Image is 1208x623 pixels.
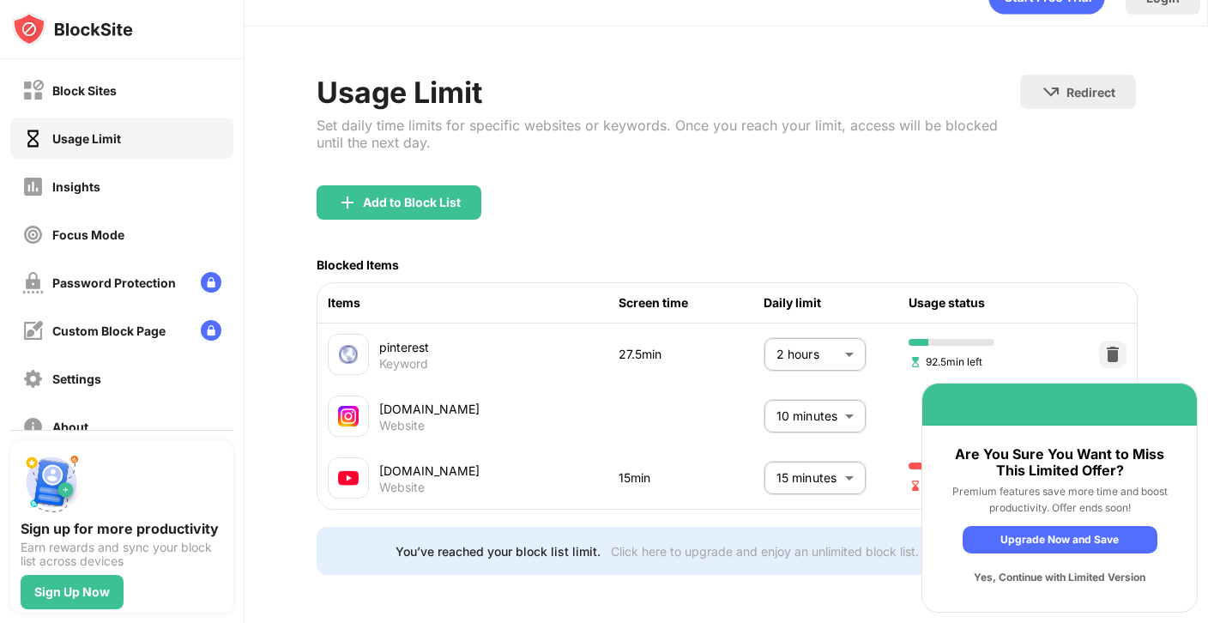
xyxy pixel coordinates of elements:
[52,324,166,338] div: Custom Block Page
[201,320,221,341] img: lock-menu.svg
[317,117,1019,151] div: Set daily time limits for specific websites or keywords. Once you reach your limit, access will b...
[52,420,88,434] div: About
[952,446,1168,479] div: Are You Sure You Want to Miss This Limited Offer?
[52,227,124,242] div: Focus Mode
[34,585,110,599] div: Sign Up Now
[963,526,1157,553] div: Upgrade Now and Save
[21,451,82,513] img: push-signup.svg
[21,541,223,568] div: Earn rewards and sync your block list across devices
[619,293,764,312] div: Screen time
[52,83,117,98] div: Block Sites
[909,477,993,493] span: Limit reached
[379,480,425,495] div: Website
[909,354,982,370] span: 92.5min left
[1066,85,1115,100] div: Redirect
[21,520,223,537] div: Sign up for more productivity
[776,469,838,487] p: 15 minutes
[619,469,764,487] div: 15min
[379,418,425,433] div: Website
[619,345,764,364] div: 27.5min
[909,355,922,369] img: hourglass-set.svg
[338,344,359,365] img: favicons
[52,275,176,290] div: Password Protection
[22,368,44,390] img: settings-off.svg
[363,196,461,209] div: Add to Block List
[52,179,100,194] div: Insights
[338,468,359,488] img: favicons
[379,356,428,372] div: Keyword
[396,544,601,559] div: You’ve reached your block list limit.
[22,224,44,245] img: focus-off.svg
[952,483,1168,516] div: Premium features save more time and boost productivity. Offer ends soon!
[22,80,44,101] img: block-off.svg
[963,564,1157,591] div: Yes, Continue with Limited Version
[379,400,618,418] div: [DOMAIN_NAME]
[22,416,44,438] img: about-off.svg
[379,338,618,356] div: pinterest
[22,128,44,149] img: time-usage-on.svg
[611,544,919,559] div: Click here to upgrade and enjoy an unlimited block list.
[52,372,101,386] div: Settings
[22,320,44,342] img: customize-block-page-off.svg
[317,257,399,272] div: Blocked Items
[328,293,618,312] div: Items
[22,176,44,197] img: insights-off.svg
[909,293,1054,312] div: Usage status
[338,406,359,426] img: favicons
[22,272,44,293] img: password-protection-off.svg
[12,12,133,46] img: logo-blocksite.svg
[776,345,838,364] p: 2 hours
[52,131,121,146] div: Usage Limit
[776,407,838,426] p: 10 minutes
[379,462,618,480] div: [DOMAIN_NAME]
[317,75,1019,110] div: Usage Limit
[764,293,909,312] div: Daily limit
[201,272,221,293] img: lock-menu.svg
[909,479,922,493] img: hourglass-end.svg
